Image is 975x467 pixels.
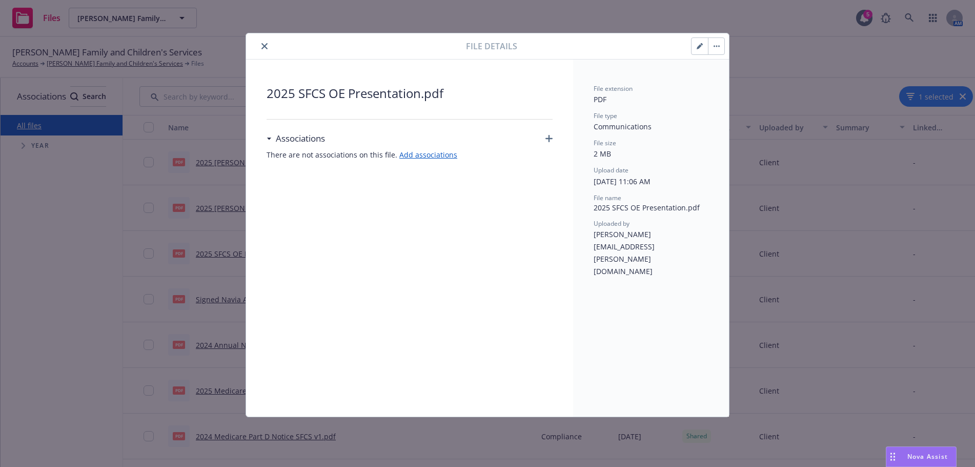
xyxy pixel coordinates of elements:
[594,122,652,131] span: Communications
[276,132,325,145] h3: Associations
[594,111,617,120] span: File type
[267,84,553,103] span: 2025 SFCS OE Presentation.pdf
[594,166,628,174] span: Upload date
[399,150,457,160] a: Add associations
[267,149,553,160] span: There are not associations on this file.
[594,94,606,104] span: PDF
[258,40,271,52] button: close
[594,193,621,202] span: File name
[594,149,611,159] span: 2 MB
[594,229,655,276] span: [PERSON_NAME][EMAIL_ADDRESS][PERSON_NAME][DOMAIN_NAME]
[594,219,629,228] span: Uploaded by
[594,202,708,213] span: 2025 SFCS OE Presentation.pdf
[886,446,957,467] button: Nova Assist
[907,452,948,461] span: Nova Assist
[267,132,325,145] div: Associations
[594,84,633,93] span: File extension
[886,447,899,466] div: Drag to move
[594,177,651,186] span: [DATE] 11:06 AM
[594,139,616,147] span: File size
[466,40,517,52] span: File details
